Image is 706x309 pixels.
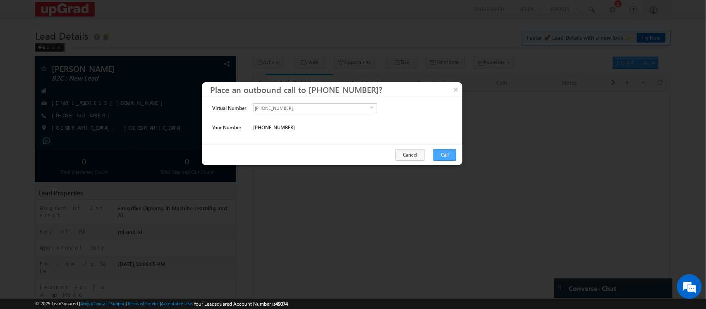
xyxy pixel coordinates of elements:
[253,124,295,131] span: [PHONE_NUMBER]
[370,106,377,109] span: select
[395,149,425,161] button: Cancel
[449,82,462,97] button: ×
[212,105,246,112] span: Virtual Number
[35,300,288,308] span: © 2025 LeadSquared | | | | |
[93,301,126,306] a: Contact Support
[161,301,192,306] a: Acceptable Use
[194,301,288,307] span: Your Leadsquared Account Number is
[275,301,288,307] span: 49074
[127,301,160,306] a: Terms of Service
[212,124,241,131] span: Your Number
[254,104,370,113] span: [PHONE_NUMBER]
[80,301,92,306] a: About
[210,82,462,97] h3: Place an outbound call to [PHONE_NUMBER]?
[433,149,456,161] button: Call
